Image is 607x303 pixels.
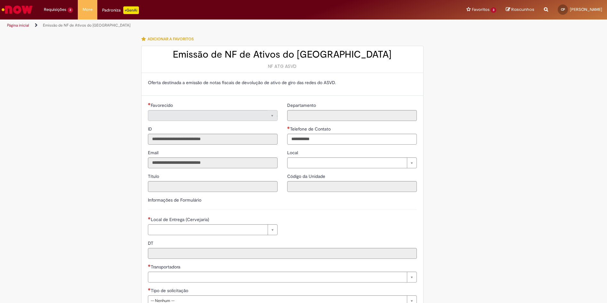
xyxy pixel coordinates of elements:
[506,7,534,13] a: Rascunhos
[148,173,160,179] label: Somente leitura - Título
[287,102,317,108] label: Somente leitura - Departamento
[561,7,565,12] span: CP
[148,110,278,121] a: Limpar campo Favorecido
[148,272,417,283] a: Limpar campo Transportadora
[148,240,155,246] span: Somente leitura - DT
[1,3,34,16] img: ServiceNow
[148,248,417,259] input: DT
[491,7,496,13] span: 3
[287,173,327,179] span: Somente leitura - Código da Unidade
[148,224,278,235] a: Limpar campo Local de Entrega (Cervejaria)
[290,126,332,132] span: Telefone de Contato
[7,23,29,28] a: Página inicial
[472,6,490,13] span: Favoritos
[151,288,190,293] span: Tipo de solicitação
[44,6,66,13] span: Requisições
[511,6,534,12] span: Rascunhos
[287,134,417,145] input: Telefone de Contato
[287,150,299,155] span: Local
[148,181,278,192] input: Título
[148,49,417,60] h2: Emissão de NF de Ativos do [GEOGRAPHIC_DATA]
[123,6,139,14] p: +GenAi
[83,6,93,13] span: More
[68,7,73,13] span: 3
[287,157,417,168] a: Limpar campo Local
[570,7,602,12] span: [PERSON_NAME]
[151,102,174,108] span: Necessários - Favorecido
[5,20,400,31] ul: Trilhas de página
[148,150,160,155] span: Somente leitura - Email
[148,63,417,69] div: NF ATG ASVD
[287,126,290,129] span: Obrigatório Preenchido
[148,157,278,168] input: Email
[148,149,160,156] label: Somente leitura - Email
[151,264,182,270] span: Necessários - Transportadora
[141,32,197,46] button: Adicionar a Favoritos
[148,217,151,219] span: Necessários
[287,181,417,192] input: Código da Unidade
[151,217,210,222] span: Necessários - Local de Entrega (Cervejaria)
[148,36,194,42] span: Adicionar a Favoritos
[102,6,139,14] div: Padroniza
[148,126,153,132] label: Somente leitura - ID
[43,23,130,28] a: Emissão de NF de Ativos do [GEOGRAPHIC_DATA]
[148,173,160,179] span: Somente leitura - Título
[148,134,278,145] input: ID
[148,103,151,105] span: Necessários
[287,173,327,179] label: Somente leitura - Código da Unidade
[148,288,151,291] span: Necessários
[148,197,201,203] label: Informações de Formulário
[287,110,417,121] input: Departamento
[148,264,151,267] span: Necessários
[148,79,417,86] p: Oferta destinada a emissão de notas fiscais de devolução de ativo de giro das redes do ASVD.
[148,102,174,108] label: Somente leitura - Necessários - Favorecido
